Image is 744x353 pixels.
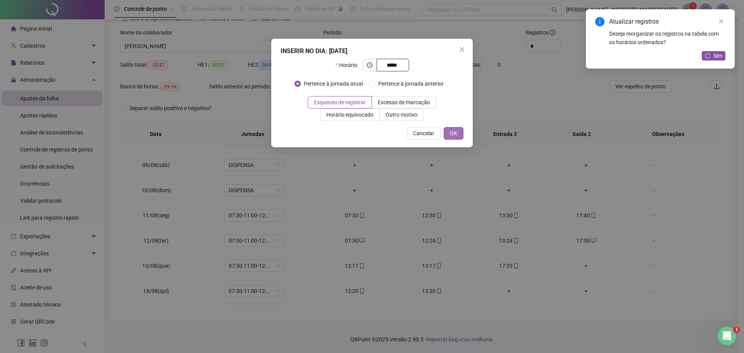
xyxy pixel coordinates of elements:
div: INSERIR NO DIA : [DATE] [281,46,463,56]
span: reload [705,53,710,59]
button: Cancelar [407,127,441,139]
iframe: Intercom live chat [718,327,736,345]
span: Horário equivocado [326,112,374,118]
div: Atualizar registros [609,17,725,26]
span: Esqueceu de registrar [314,99,366,105]
span: info-circle [595,17,604,26]
div: Deseja reorganizar os registros na tabela com os horários ordenados? [609,29,725,46]
span: Excesso de marcação [378,99,430,105]
span: 1 [734,327,740,333]
span: Pertence à jornada anterior [375,79,447,88]
span: Outro motivo [386,112,417,118]
a: Close [717,17,725,26]
label: Horário [335,59,362,71]
span: close [718,19,724,24]
span: Cancelar [413,129,434,138]
button: Sim [702,51,725,60]
span: clock-circle [367,62,372,68]
span: close [459,46,465,53]
button: OK [444,127,463,139]
span: OK [450,129,457,138]
span: Sim [713,52,722,60]
button: Close [456,43,468,56]
span: Pertence à jornada atual [301,79,366,88]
